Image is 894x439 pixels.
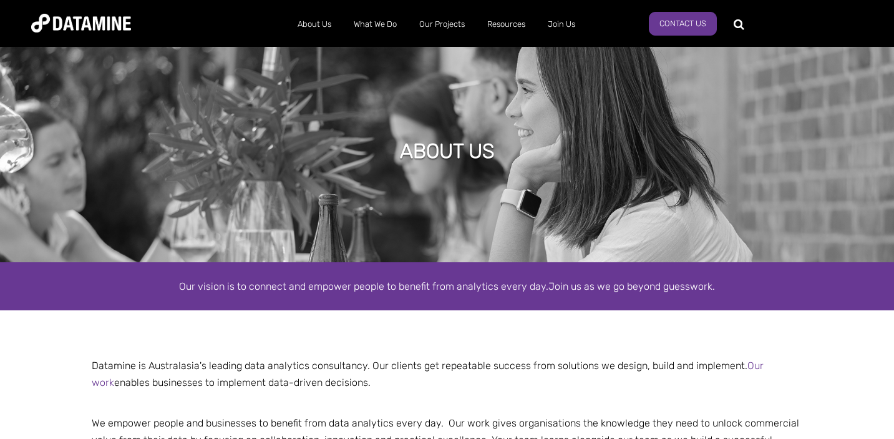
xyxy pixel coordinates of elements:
span: Our vision is to connect and empower people to benefit from analytics every day. [179,280,548,292]
a: What We Do [343,8,408,41]
a: Join Us [537,8,586,41]
h1: ABOUT US [400,137,495,165]
span: Join us as we go beyond guesswork. [548,280,715,292]
a: Contact Us [649,12,717,36]
img: Datamine [31,14,131,32]
a: Resources [476,8,537,41]
a: About Us [286,8,343,41]
p: Datamine is Australasia's leading data analytics consultancy. Our clients get repeatable success ... [82,357,812,391]
a: Our Projects [408,8,476,41]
